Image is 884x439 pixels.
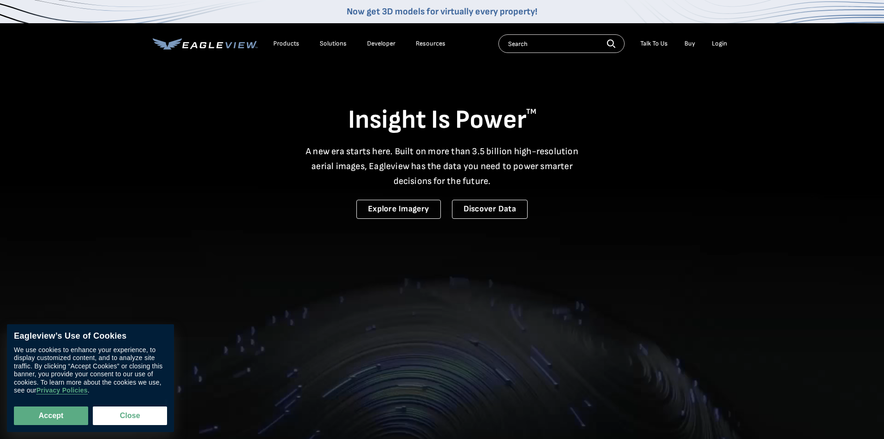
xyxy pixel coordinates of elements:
[356,200,441,219] a: Explore Imagery
[416,39,445,48] div: Resources
[14,331,167,341] div: Eagleview’s Use of Cookies
[320,39,347,48] div: Solutions
[14,406,88,425] button: Accept
[153,104,732,137] h1: Insight Is Power
[452,200,528,219] a: Discover Data
[14,346,167,395] div: We use cookies to enhance your experience, to display customized content, and to analyze site tra...
[36,387,87,395] a: Privacy Policies
[367,39,395,48] a: Developer
[347,6,537,17] a: Now get 3D models for virtually every property!
[300,144,584,189] p: A new era starts here. Built on more than 3.5 billion high-resolution aerial images, Eagleview ha...
[640,39,668,48] div: Talk To Us
[273,39,299,48] div: Products
[526,107,536,116] sup: TM
[684,39,695,48] a: Buy
[93,406,167,425] button: Close
[712,39,727,48] div: Login
[498,34,625,53] input: Search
